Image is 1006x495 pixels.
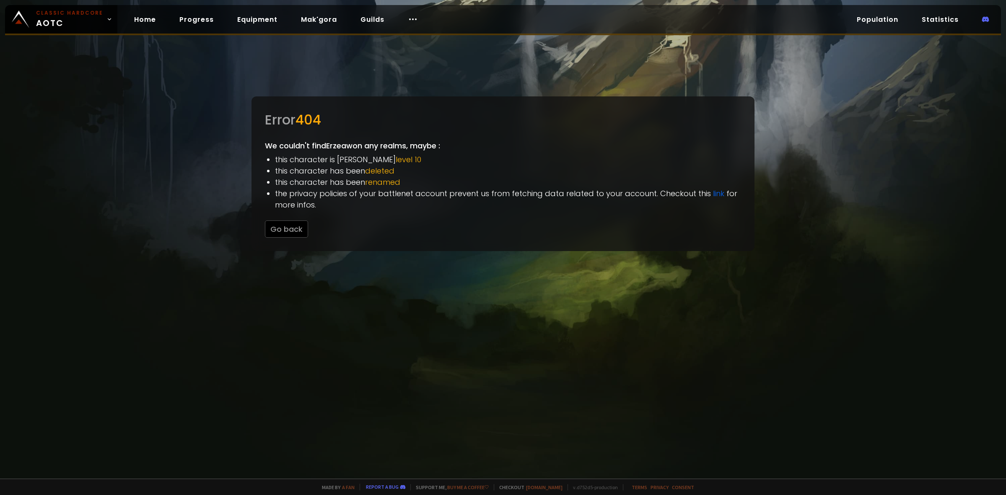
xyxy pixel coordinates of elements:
a: Home [127,11,163,28]
small: Classic Hardcore [36,9,103,17]
span: AOTC [36,9,103,29]
a: a fan [342,484,355,490]
div: We couldn't find Erzeaw on any realms, maybe : [251,96,754,251]
li: this character has been [275,165,741,176]
a: link [713,188,724,199]
a: Population [850,11,905,28]
li: this character is [PERSON_NAME] [275,154,741,165]
span: level 10 [396,154,421,165]
span: Checkout [494,484,563,490]
a: Guilds [354,11,391,28]
span: 404 [296,110,321,129]
a: Buy me a coffee [447,484,489,490]
div: Error [265,110,741,130]
a: Privacy [651,484,669,490]
a: Report a bug [366,484,399,490]
span: renamed [365,177,400,187]
a: [DOMAIN_NAME] [526,484,563,490]
span: v. d752d5 - production [568,484,618,490]
span: Made by [317,484,355,490]
a: Progress [173,11,220,28]
span: deleted [365,166,394,176]
a: Terms [632,484,647,490]
a: Classic HardcoreAOTC [5,5,117,34]
span: Support me, [410,484,489,490]
a: Statistics [915,11,965,28]
li: the privacy policies of your battlenet account prevent us from fetching data related to your acco... [275,188,741,210]
a: Equipment [231,11,284,28]
a: Mak'gora [294,11,344,28]
li: this character has been [275,176,741,188]
button: Go back [265,220,308,238]
a: Consent [672,484,694,490]
a: Go back [265,224,308,234]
